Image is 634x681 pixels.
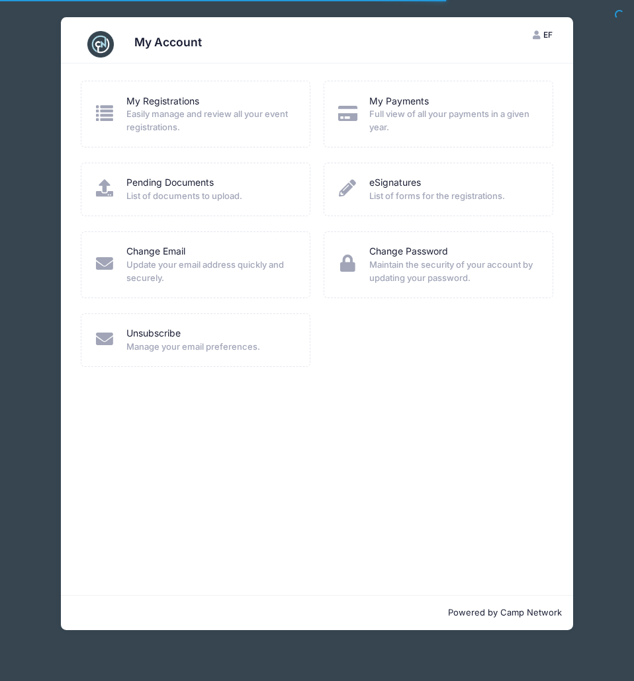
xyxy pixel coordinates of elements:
span: Update your email address quickly and securely. [126,259,293,284]
a: My Registrations [126,95,199,108]
button: EF [521,24,565,46]
a: Unsubscribe [126,327,181,340]
a: My Payments [369,95,429,108]
a: Change Password [369,245,448,259]
span: EF [543,30,553,40]
a: Pending Documents [126,176,214,190]
span: Manage your email preferences. [126,340,293,354]
span: Full view of all your payments in a given year. [369,108,536,134]
h3: My Account [134,35,202,49]
span: List of forms for the registrations. [369,190,536,203]
a: eSignatures [369,176,421,190]
p: Powered by Camp Network [72,606,563,620]
a: Change Email [126,245,185,259]
span: List of documents to upload. [126,190,293,203]
img: CampNetwork [87,31,114,58]
span: Easily manage and review all your event registrations. [126,108,293,134]
span: Maintain the security of your account by updating your password. [369,259,536,284]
